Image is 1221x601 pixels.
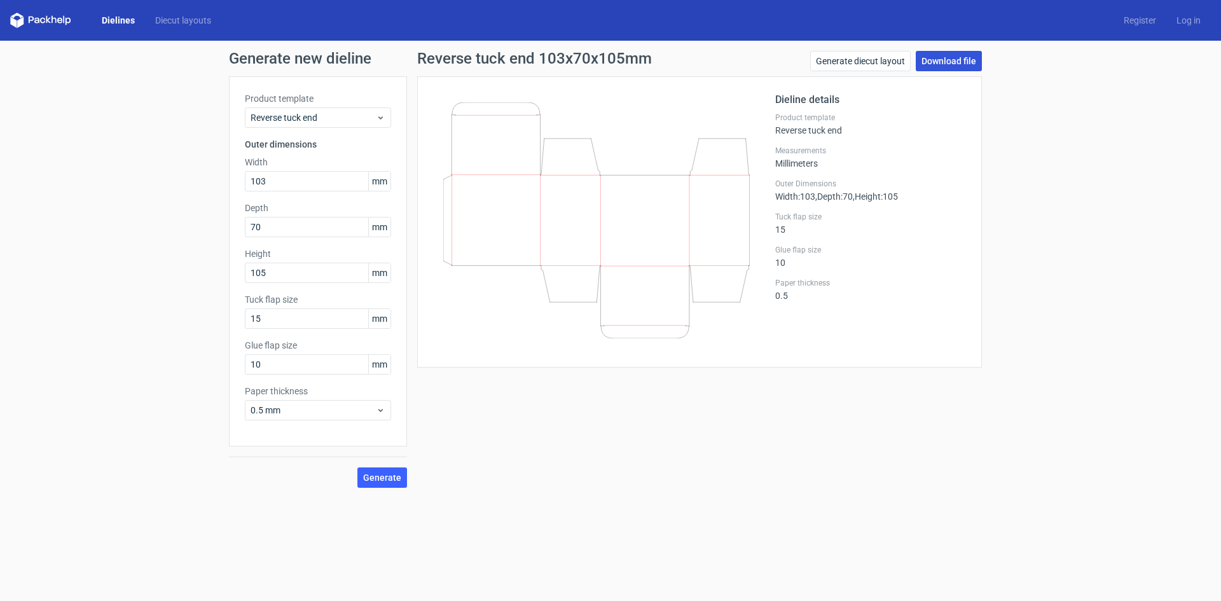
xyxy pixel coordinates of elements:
label: Paper thickness [245,385,391,397]
a: Generate diecut layout [810,51,911,71]
label: Glue flap size [245,339,391,352]
span: mm [368,355,390,374]
a: Register [1114,14,1166,27]
label: Measurements [775,146,966,156]
div: 10 [775,245,966,268]
span: , Height : 105 [853,191,898,202]
div: Millimeters [775,146,966,169]
span: Width : 103 [775,191,815,202]
a: Diecut layouts [145,14,221,27]
span: , Depth : 70 [815,191,853,202]
label: Height [245,247,391,260]
span: mm [368,172,390,191]
label: Width [245,156,391,169]
span: Reverse tuck end [251,111,376,124]
h1: Reverse tuck end 103x70x105mm [417,51,652,66]
label: Paper thickness [775,278,966,288]
div: 0.5 [775,278,966,301]
label: Glue flap size [775,245,966,255]
div: Reverse tuck end [775,113,966,135]
h3: Outer dimensions [245,138,391,151]
span: mm [368,218,390,237]
span: 0.5 mm [251,404,376,417]
label: Tuck flap size [245,293,391,306]
label: Tuck flap size [775,212,966,222]
label: Depth [245,202,391,214]
a: Dielines [92,14,145,27]
a: Download file [916,51,982,71]
label: Outer Dimensions [775,179,966,189]
span: mm [368,309,390,328]
a: Log in [1166,14,1211,27]
div: 15 [775,212,966,235]
span: Generate [363,473,401,482]
label: Product template [245,92,391,105]
label: Product template [775,113,966,123]
h1: Generate new dieline [229,51,992,66]
h2: Dieline details [775,92,966,107]
button: Generate [357,467,407,488]
span: mm [368,263,390,282]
